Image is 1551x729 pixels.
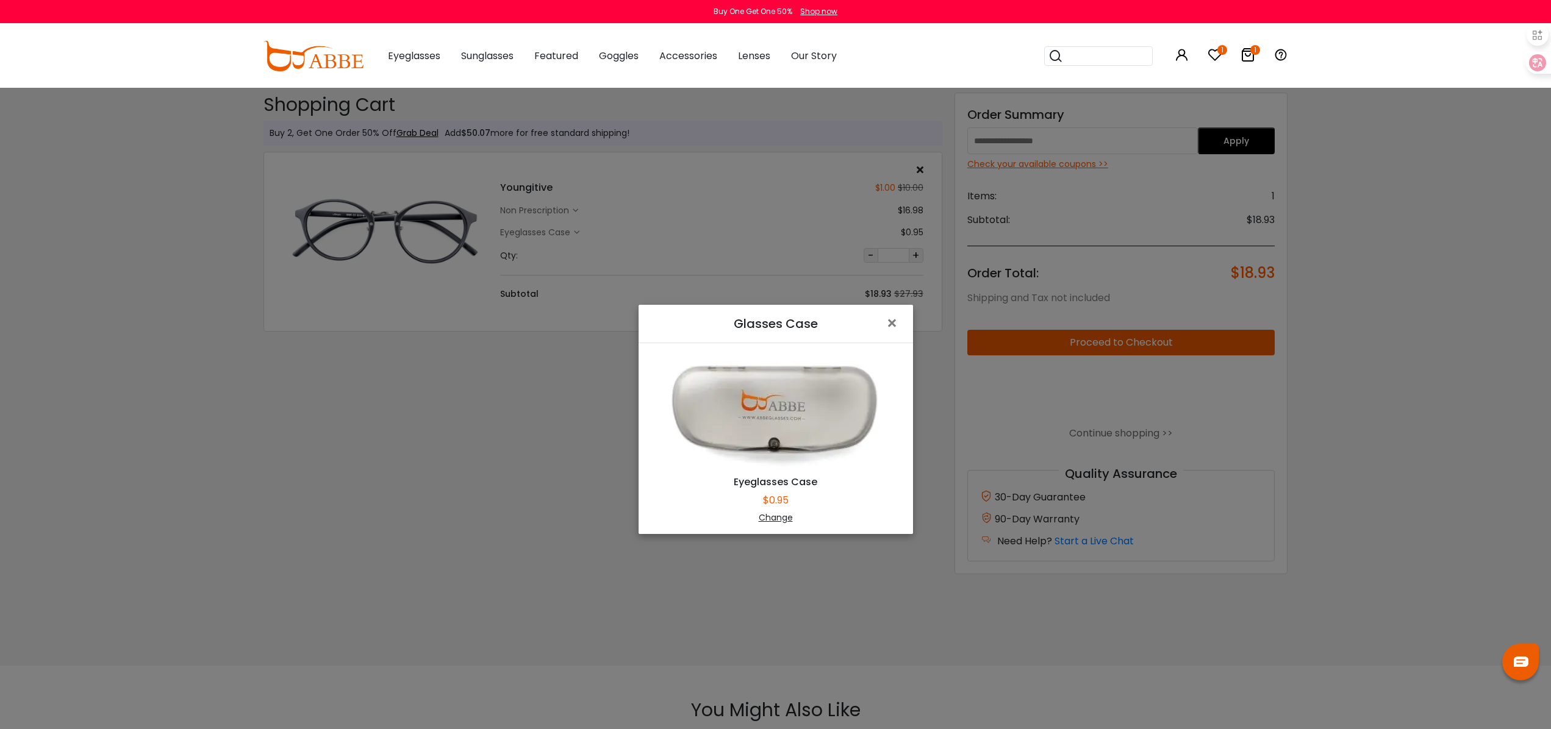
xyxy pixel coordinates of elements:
span: × [886,310,903,336]
div: $0.95 [654,493,898,508]
i: 1 [1217,45,1227,55]
span: Featured [534,49,578,63]
a: 1 [1208,50,1222,64]
div: Buy One Get One 50% [714,6,792,17]
div: Eyeglasses Case [654,475,898,489]
img: chat [1514,656,1528,667]
div: Change [654,511,898,524]
i: 1 [1250,45,1260,55]
a: 1 [1241,50,1255,64]
button: Close [876,305,913,343]
img: abbeglasses.com [263,41,364,71]
span: Sunglasses [461,49,514,63]
span: Eyeglasses [388,49,440,63]
img: Eyeglasses Case [654,353,898,475]
a: Shop now [794,6,837,16]
span: Lenses [738,49,770,63]
h5: Glasses Case [648,315,903,333]
span: Accessories [659,49,717,63]
span: Goggles [599,49,639,63]
span: Our Story [791,49,837,63]
div: Shop now [800,6,837,17]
